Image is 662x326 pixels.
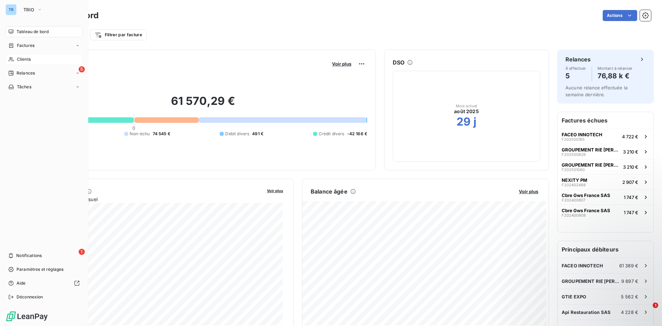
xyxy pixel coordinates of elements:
[562,152,586,157] span: F202500826
[558,129,653,144] button: FACEO INNOTECHF2025001854 722 €
[562,168,585,172] span: F202501060
[6,264,82,275] a: Paramètres et réglages
[562,132,602,137] span: FACEO INNOTECH
[17,42,34,49] span: Factures
[622,134,638,139] span: 4 722 €
[562,198,585,202] span: F202400807
[519,189,538,194] span: Voir plus
[265,187,285,194] button: Voir plus
[653,303,658,308] span: 1
[6,68,82,79] a: 5Relances
[562,208,610,213] span: Cbre Gws France SAS
[6,40,82,51] a: Factures
[153,131,170,137] span: 74 545 €
[558,112,653,129] h6: Factures échues
[17,280,26,286] span: Aide
[562,177,587,183] span: NEXITY PM
[330,61,353,67] button: Voir plus
[132,125,135,131] span: 0
[558,144,653,159] button: GROUPEMENT RIE [PERSON_NAME] C/O COGEVA PMF2025008263 210 €
[562,162,620,168] span: GROUPEMENT RIE [PERSON_NAME] C/O COGEVA PM
[639,303,655,319] iframe: Intercom live chat
[558,189,653,205] button: Cbre Gws France SASF2024008071 747 €
[79,66,85,72] span: 5
[562,137,585,141] span: F202500185
[6,278,82,289] a: Aide
[225,131,249,137] span: Débit divers
[562,183,586,187] span: F202402468
[6,54,82,65] a: Clients
[39,94,367,115] h2: 61 570,29 €
[17,56,31,62] span: Clients
[17,84,31,90] span: Tâches
[6,311,48,322] img: Logo LeanPay
[558,174,653,189] button: NEXITY PMF2024024682 907 €
[454,108,479,115] span: août 2025
[39,196,262,203] span: Chiffre d'affaires mensuel
[598,66,633,70] span: Montant à relancer
[17,266,63,273] span: Paramètres et réglages
[332,61,351,67] span: Voir plus
[603,10,637,21] button: Actions
[16,253,42,259] span: Notifications
[565,85,628,97] span: Aucune relance effectuée la semaine dernière.
[562,147,620,152] span: GROUPEMENT RIE [PERSON_NAME] C/O COGEVA PM
[558,241,653,258] h6: Principaux débiteurs
[23,7,34,12] span: TRIO
[562,192,610,198] span: Cbre Gws France SAS
[393,58,404,67] h6: DSO
[623,164,638,170] span: 3 210 €
[311,187,348,196] h6: Balance âgée
[90,29,147,40] button: Filtrer par facture
[558,159,653,174] button: GROUPEMENT RIE [PERSON_NAME] C/O COGEVA PMF2025010603 210 €
[473,115,477,129] h2: j
[319,131,344,137] span: Crédit divers
[622,179,638,185] span: 2 907 €
[624,210,638,215] span: 1 747 €
[624,195,638,200] span: 1 747 €
[17,29,49,35] span: Tableau de bord
[598,70,633,81] h4: 76,88 k €
[558,205,653,220] button: Cbre Gws France SASF2024008081 747 €
[623,149,638,155] span: 3 210 €
[17,294,43,300] span: Déconnexion
[17,70,35,76] span: Relances
[565,70,586,81] h4: 5
[565,55,591,63] h6: Relances
[565,66,586,70] span: À effectuer
[6,26,82,37] a: Tableau de bord
[562,309,611,315] span: Api Restauration SAS
[347,131,367,137] span: -42 166 €
[524,259,662,307] iframe: Intercom notifications message
[6,4,17,15] div: TR
[267,188,283,193] span: Voir plus
[252,131,263,137] span: 491 €
[6,81,82,92] a: Tâches
[562,213,586,217] span: F202400808
[517,188,540,195] button: Voir plus
[79,249,85,255] span: 1
[130,131,150,137] span: Non-échu
[456,104,478,108] span: Mois actuel
[457,115,471,129] h2: 29
[621,309,638,315] span: 4 228 €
